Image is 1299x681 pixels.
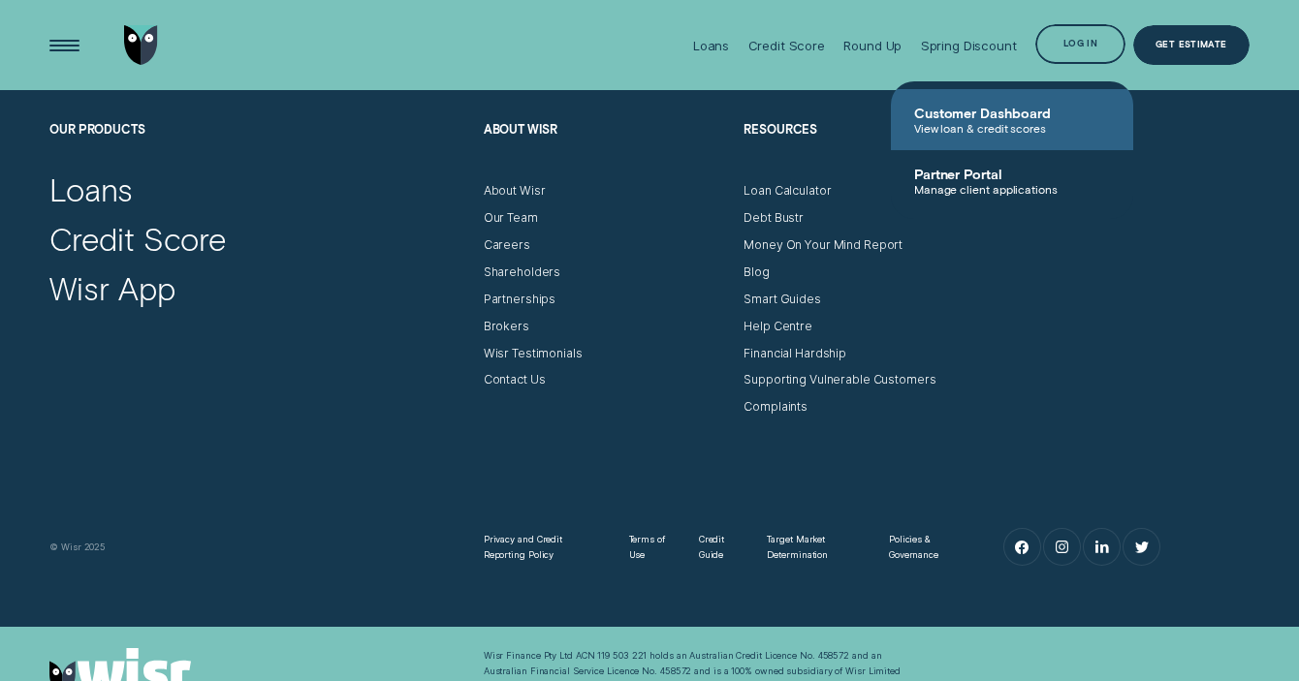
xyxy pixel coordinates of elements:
[484,122,729,183] h2: About Wisr
[744,399,808,415] a: Complaints
[49,269,174,308] a: Wisr App
[484,346,583,361] a: Wisr Testimonials
[1084,529,1120,565] a: LinkedIn
[42,540,476,555] div: © Wisr 2025
[484,319,529,334] a: Brokers
[484,532,602,562] a: Privacy and Credit Reporting Policy
[843,38,902,53] div: Round Up
[744,237,903,253] a: Money On Your Mind Report
[484,210,538,226] a: Our Team
[744,122,989,183] h2: Resources
[49,122,468,183] h2: Our Products
[1044,529,1080,565] a: Instagram
[484,372,546,387] a: Contact Us
[484,292,556,307] a: Partnerships
[767,532,862,562] a: Target Market Determination
[744,346,846,361] a: Financial Hardship
[124,25,158,66] img: Wisr
[744,319,812,334] a: Help Centre
[744,210,804,226] a: Debt Bustr
[1133,25,1250,66] a: Get Estimate
[744,292,821,307] a: Smart Guides
[889,532,963,562] a: Policies & Governance
[484,237,530,253] a: Careers
[914,105,1110,121] span: Customer Dashboard
[891,150,1133,211] a: Partner PortalManage client applications
[45,25,85,66] button: Open Menu
[699,532,741,562] a: Credit Guide
[1124,529,1159,565] a: Twitter
[484,183,546,199] a: About Wisr
[1035,24,1125,65] button: Log in
[921,38,1017,53] div: Spring Discount
[891,89,1133,150] a: Customer DashboardView loan & credit scores
[744,372,935,387] a: Supporting Vulnerable Customers
[484,264,561,280] a: Shareholders
[914,182,1110,196] span: Manage client applications
[744,264,770,280] a: Blog
[693,38,729,53] div: Loans
[1004,529,1040,565] a: Facebook
[748,38,825,53] div: Credit Score
[914,166,1110,182] span: Partner Portal
[914,121,1110,135] span: View loan & credit scores
[629,532,672,562] a: Terms of Use
[49,170,133,209] a: Loans
[744,183,831,199] a: Loan Calculator
[49,220,226,259] a: Credit Score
